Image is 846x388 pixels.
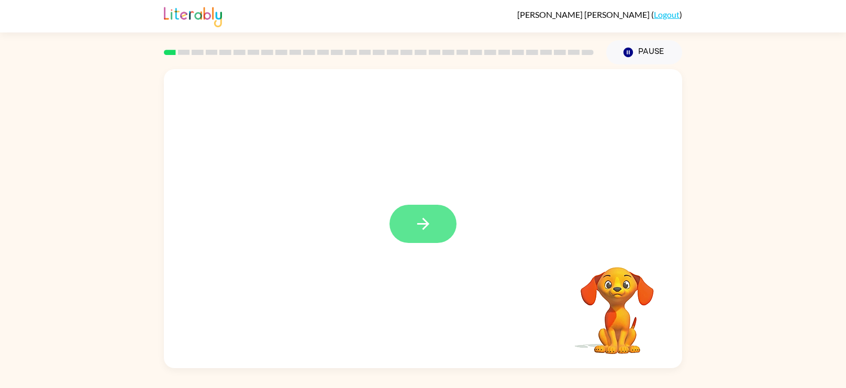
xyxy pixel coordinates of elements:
span: [PERSON_NAME] [PERSON_NAME] [517,9,651,19]
img: Literably [164,4,222,27]
button: Pause [606,40,682,64]
video: Your browser must support playing .mp4 files to use Literably. Please try using another browser. [565,251,670,356]
a: Logout [654,9,680,19]
div: ( ) [517,9,682,19]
